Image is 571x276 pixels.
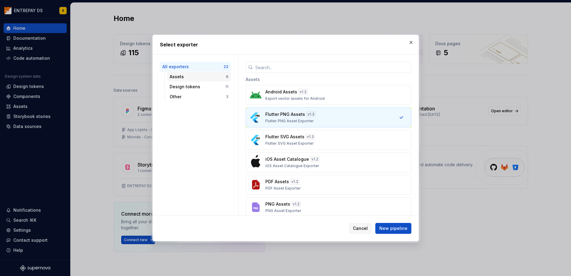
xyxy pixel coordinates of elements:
p: Android Assets [265,89,297,95]
div: 3 [226,94,228,99]
button: Design tokens11 [167,82,231,92]
p: iOS Asset Catalogue [265,156,309,162]
p: iOS Asset Catalogue Exporter [265,163,319,168]
h2: Select exporter [160,41,411,48]
input: Search... [253,62,411,73]
div: v 1.2 [310,156,320,162]
p: Flutter PNG Asset Exporter [265,119,314,123]
p: PDF Assets [265,179,289,185]
button: All exporters22 [160,62,231,72]
div: v 1.2 [290,179,300,185]
button: Cancel [349,223,372,234]
p: Export vector assets for Android [265,96,325,101]
div: 22 [224,64,228,69]
span: Cancel [353,225,368,231]
button: Flutter SVG Assetsv1.3Flutter SVG Asset Exporter [246,130,411,150]
p: Flutter SVG Asset Exporter [265,141,314,146]
button: New pipeline [375,223,411,234]
div: Design tokens [170,84,225,90]
button: PDF Assetsv1.2PDF Asset Exporter [246,175,411,195]
div: 8 [226,74,228,79]
p: PNG Assets [265,201,290,207]
button: Other3 [167,92,231,102]
p: PDF Asset Exporter [265,186,301,191]
button: iOS Asset Cataloguev1.2iOS Asset Catalogue Exporter [246,152,411,172]
button: Assets8 [167,72,231,82]
div: v 1.2 [291,201,301,207]
div: Assets [170,74,226,80]
span: New pipeline [379,225,407,231]
button: Flutter PNG Assetsv1.3Flutter PNG Asset Exporter [246,107,411,127]
div: Other [170,94,226,100]
div: v 1.2 [298,89,308,95]
div: v 1.3 [306,111,316,117]
button: Android Assetsv1.2Export vector assets for Android [246,85,411,105]
p: PNG Asset Exporter [265,208,301,213]
div: All exporters [162,64,224,70]
div: 11 [225,84,228,89]
div: v 1.3 [306,134,315,140]
div: Assets [246,73,411,85]
p: Flutter PNG Assets [265,111,305,117]
p: Flutter SVG Assets [265,134,304,140]
button: PNG Assetsv1.2PNG Asset Exporter [246,197,411,217]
